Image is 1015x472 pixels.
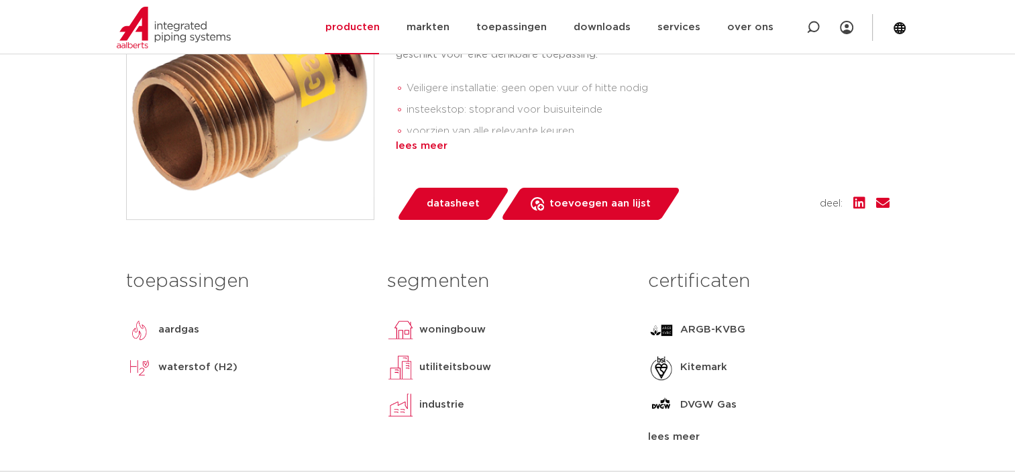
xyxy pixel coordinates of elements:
p: utiliteitsbouw [419,359,491,375]
p: DVGW Gas [680,397,737,413]
img: industrie [387,392,414,418]
li: Veiligere installatie: geen open vuur of hitte nodig [407,78,890,99]
a: datasheet [396,188,510,220]
li: insteekstop: stoprand voor buisuiteinde [407,99,890,121]
p: woningbouw [419,322,486,338]
p: waterstof (H2) [158,359,237,375]
span: datasheet [427,193,480,215]
h3: toepassingen [126,268,367,295]
img: Kitemark [648,354,675,381]
img: waterstof (H2) [126,354,153,381]
span: toevoegen aan lijst [549,193,651,215]
p: aardgas [158,322,199,338]
span: deel: [820,196,843,212]
div: lees meer [648,429,889,445]
p: ARGB-KVBG [680,322,745,338]
p: Kitemark [680,359,727,375]
img: aardgas [126,316,153,343]
li: voorzien van alle relevante keuren [407,121,890,142]
img: ARGB-KVBG [648,316,675,343]
p: industrie [419,397,464,413]
div: lees meer [396,138,890,154]
h3: segmenten [387,268,628,295]
img: woningbouw [387,316,414,343]
img: utiliteitsbouw [387,354,414,381]
img: DVGW Gas [648,392,675,418]
h3: certificaten [648,268,889,295]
